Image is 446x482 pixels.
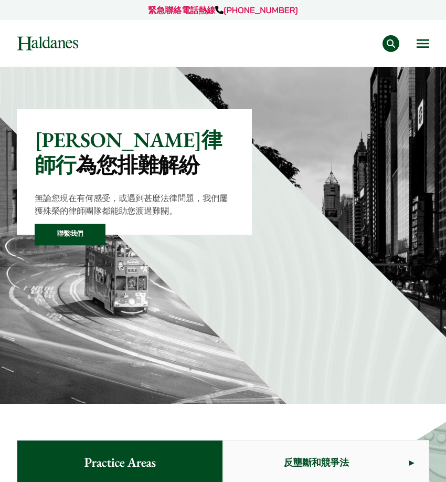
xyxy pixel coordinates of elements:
[35,127,234,177] p: [PERSON_NAME]律師行
[383,35,399,52] button: Search
[17,36,78,50] img: Logo of Haldanes
[148,5,298,15] a: 緊急聯絡電話熱線[PHONE_NUMBER]
[417,39,429,48] button: Open menu
[76,151,199,179] mark: 為您排難解紛
[35,192,234,217] p: 無論您現在有何感受，或遇到甚麼法律問題，我們屢獲殊榮的律師團隊都能助您渡過難關。
[35,224,105,246] a: 聯繫我們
